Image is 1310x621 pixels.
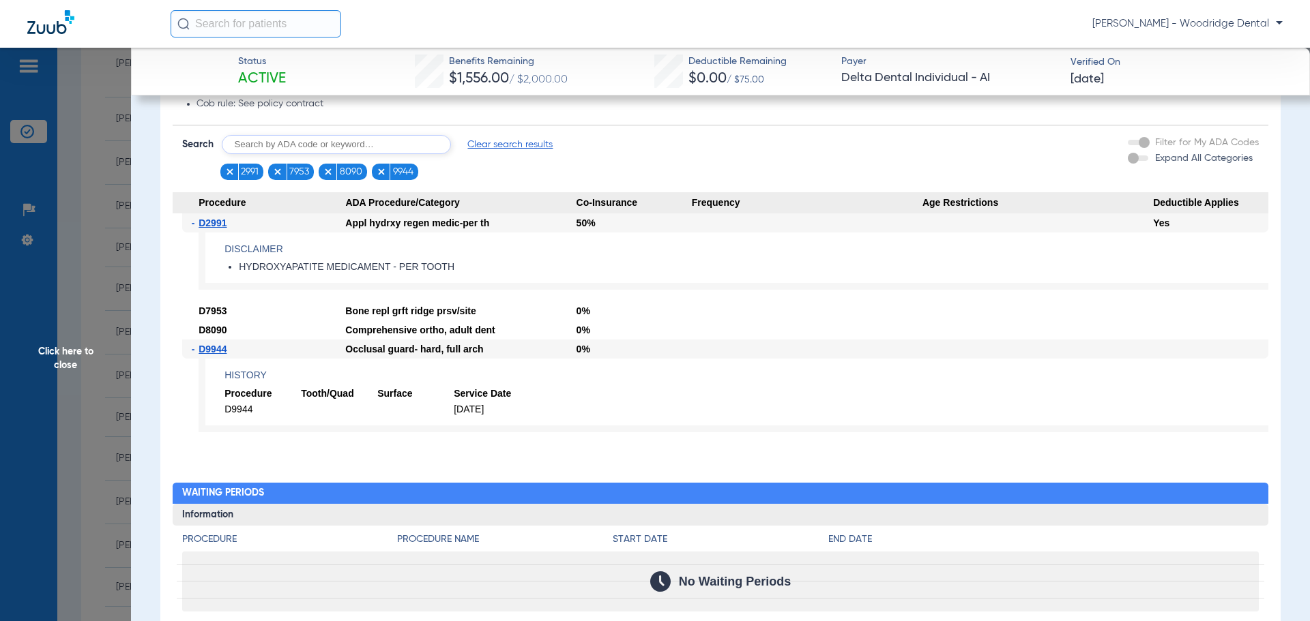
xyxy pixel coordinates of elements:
img: Search Icon [177,18,190,30]
span: Deductible Remaining [688,55,787,69]
span: D9944 [224,403,301,416]
span: No Waiting Periods [679,575,791,588]
h4: Start Date [613,532,828,547]
img: x.svg [273,167,282,177]
div: 0% [577,339,692,359]
span: D9944 [199,344,227,354]
span: D2991 [199,217,227,228]
span: Age Restrictions [922,192,1153,214]
li: Cob rule: See policy contract [196,98,1260,110]
span: $1,556.00 [449,72,509,86]
input: Search by ADA code or keyword… [222,135,451,154]
span: / $75.00 [727,75,764,85]
div: Bone repl grft ridge prsv/site [345,301,576,320]
span: Delta Dental Individual - AI [841,70,1059,87]
span: [DATE] [454,403,530,416]
span: Verified On [1071,55,1288,70]
span: [DATE] [1071,71,1104,88]
div: Yes [1153,213,1268,232]
h4: Procedure [182,532,398,547]
span: $0.00 [688,72,727,86]
span: Benefits Remaining [449,55,568,69]
span: Payer [841,55,1059,69]
app-breakdown-title: End Date [828,532,1259,551]
span: Co-Insurance [577,192,692,214]
li: HYDROXYAPATITE MEDICAMENT - PER TOOTH [239,261,1268,273]
app-breakdown-title: Procedure Name [397,532,613,551]
div: 50% [577,213,692,232]
span: - [192,213,199,232]
img: x.svg [323,167,333,177]
span: Tooth/Quad [301,387,377,400]
span: 7953 [289,165,309,179]
span: Expand All Categories [1155,153,1253,163]
label: Filter for My ADA Codes [1152,136,1259,150]
img: Calendar [650,571,671,592]
span: Deductible Applies [1153,192,1268,214]
span: 9944 [393,165,413,179]
img: Zuub Logo [27,10,74,34]
span: D8090 [199,324,227,335]
h4: Procedure Name [397,532,613,547]
span: 2991 [241,165,259,179]
span: Search [182,138,214,151]
app-breakdown-title: Start Date [613,532,828,551]
span: ADA Procedure/Category [345,192,576,214]
span: Service Date [454,387,530,400]
span: Procedure [224,387,301,400]
span: Clear search results [467,138,553,151]
app-breakdown-title: Procedure [182,532,398,551]
div: Comprehensive ortho, adult dent [345,320,576,339]
h4: End Date [828,532,1259,547]
span: D7953 [199,305,227,316]
h2: Waiting Periods [173,483,1269,504]
div: Occlusal guard- hard, full arch [345,339,576,359]
h4: Disclaimer [224,242,1268,256]
img: x.svg [225,167,235,177]
span: - [192,339,199,359]
h4: History [224,368,1268,382]
span: 8090 [340,165,362,179]
span: Procedure [173,192,346,214]
span: Surface [377,387,454,400]
span: Frequency [692,192,922,214]
div: 0% [577,320,692,339]
div: Appl hydrxy regen medic-per th [345,213,576,232]
div: 0% [577,301,692,320]
input: Search for patients [171,10,341,37]
span: [PERSON_NAME] - Woodridge Dental [1092,17,1283,31]
span: Status [238,55,286,69]
img: x.svg [377,167,386,177]
span: / $2,000.00 [509,74,568,85]
h3: Information [173,504,1269,526]
span: Active [238,70,286,89]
